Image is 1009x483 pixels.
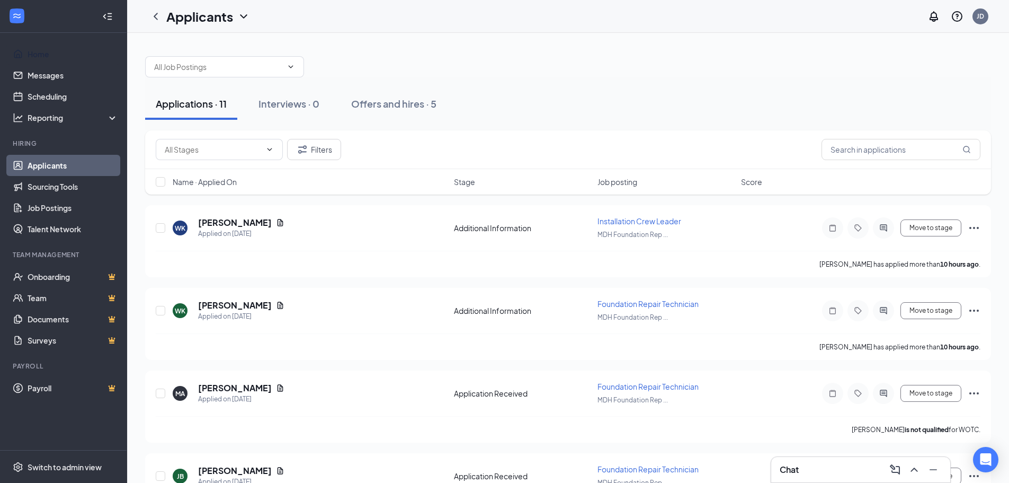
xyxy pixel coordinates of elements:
a: PayrollCrown [28,377,118,399]
div: Application Received [454,471,591,481]
svg: Document [276,218,284,227]
svg: Filter [296,143,309,156]
a: TeamCrown [28,287,118,309]
svg: WorkstreamLogo [12,11,22,21]
a: SurveysCrown [28,330,118,351]
svg: Tag [852,224,864,232]
a: Home [28,43,118,65]
div: Interviews · 0 [258,97,319,110]
a: DocumentsCrown [28,309,118,330]
div: JD [977,12,984,21]
input: All Job Postings [154,61,282,73]
h5: [PERSON_NAME] [198,465,272,477]
a: Applicants [28,155,118,176]
svg: ChevronDown [237,10,250,23]
a: OnboardingCrown [28,266,118,287]
a: Messages [28,65,118,86]
button: ChevronUp [906,461,923,478]
div: Open Intercom Messenger [973,447,998,472]
span: MDH Foundation Rep ... [597,231,668,239]
svg: ActiveChat [877,224,890,232]
div: Additional Information [454,305,591,316]
p: [PERSON_NAME] has applied more than . [819,343,980,352]
svg: Ellipses [968,470,980,482]
svg: Note [826,224,839,232]
div: Payroll [13,362,116,371]
svg: ChevronDown [287,63,295,71]
h5: [PERSON_NAME] [198,217,272,229]
svg: Tag [852,306,864,315]
svg: Notifications [927,10,940,23]
span: Stage [454,177,475,187]
div: Switch to admin view [28,462,102,472]
input: All Stages [165,144,261,155]
div: Applications · 11 [156,97,227,110]
svg: Note [826,306,839,315]
svg: Minimize [927,463,940,476]
svg: Ellipses [968,222,980,234]
h1: Applicants [166,7,233,25]
div: Additional Information [454,223,591,233]
p: [PERSON_NAME] for WOTC. [852,425,980,434]
h5: [PERSON_NAME] [198,300,272,311]
button: Move to stage [900,302,961,319]
div: WK [175,306,185,315]
svg: Tag [852,389,864,398]
svg: Ellipses [968,304,980,317]
b: 10 hours ago [940,260,979,268]
svg: ActiveChat [877,306,890,315]
a: Job Postings [28,197,118,218]
div: JB [177,472,184,481]
svg: ActiveChat [877,389,890,398]
button: Move to stage [900,385,961,402]
svg: Settings [13,462,23,472]
svg: Document [276,467,284,475]
span: MDH Foundation Rep ... [597,313,668,321]
h3: Chat [780,464,799,476]
div: Applied on [DATE] [198,311,284,322]
b: 10 hours ago [940,343,979,351]
div: Offers and hires · 5 [351,97,436,110]
button: Minimize [925,461,942,478]
svg: ChevronLeft [149,10,162,23]
svg: Analysis [13,112,23,123]
svg: Note [826,389,839,398]
span: Foundation Repair Technician [597,299,699,309]
div: WK [175,224,185,233]
span: Score [741,177,762,187]
svg: Document [276,301,284,310]
svg: Collapse [102,11,113,22]
b: is not qualified [905,426,949,434]
button: Move to stage [900,219,961,236]
a: Scheduling [28,86,118,107]
div: Team Management [13,250,116,259]
span: Foundation Repair Technician [597,464,699,474]
svg: Document [276,384,284,392]
span: Name · Applied On [173,177,237,187]
div: MA [175,389,185,398]
span: MDH Foundation Rep ... [597,396,668,404]
button: Filter Filters [287,139,341,160]
h5: [PERSON_NAME] [198,382,272,394]
svg: ComposeMessage [889,463,901,476]
a: Talent Network [28,218,118,240]
span: Foundation Repair Technician [597,382,699,391]
a: Sourcing Tools [28,176,118,197]
svg: MagnifyingGlass [962,145,971,154]
svg: ChevronDown [265,145,274,154]
input: Search in applications [822,139,980,160]
svg: Ellipses [968,387,980,400]
div: Applied on [DATE] [198,394,284,405]
button: ComposeMessage [887,461,904,478]
span: Job posting [597,177,637,187]
div: Reporting [28,112,119,123]
p: [PERSON_NAME] has applied more than . [819,260,980,269]
div: Applied on [DATE] [198,229,284,239]
span: Installation Crew Leader [597,216,681,226]
svg: QuestionInfo [951,10,963,23]
div: Application Received [454,388,591,399]
div: Hiring [13,139,116,148]
svg: ChevronUp [908,463,921,476]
